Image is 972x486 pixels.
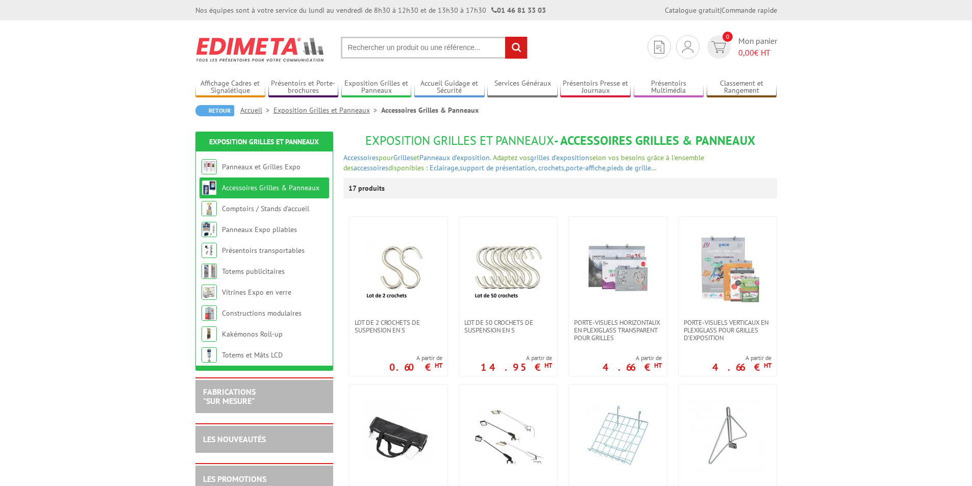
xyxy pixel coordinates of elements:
[222,225,297,234] a: Panneaux Expo pliables
[222,350,283,360] a: Totems et Mâts LCD
[481,354,552,362] span: A partir de
[413,153,419,162] span: et
[472,400,544,471] img: SPOTS LAMPES LED PUISSANTS POUR GRILLES & PANNEAUX d'exposition
[544,361,552,370] sup: HT
[341,37,528,59] input: Rechercher un produit ou une référence...
[566,163,606,172] a: porte-affiche
[654,41,664,54] img: devis rapide
[354,163,388,172] a: accessoires
[711,41,726,53] img: devis rapide
[707,79,777,96] a: Classement et Rangement
[388,163,428,172] span: disponibles :
[472,232,544,303] img: Lot de 50 crochets de suspension en S
[343,153,704,172] font: , , , …
[490,153,530,162] span: . Adaptez vos
[240,106,273,115] a: Accueil
[634,79,704,96] a: Présentoirs Multimédia
[679,319,777,342] a: Porte-visuels verticaux en plexiglass pour grilles d'exposition
[764,361,771,370] sup: HT
[222,267,285,276] a: Totems publicitaires
[202,222,217,237] img: Panneaux Expo pliables
[222,309,302,318] a: Constructions modulaires
[654,361,662,370] sup: HT
[273,106,381,115] a: Exposition Grilles et Panneaux
[569,319,667,342] a: Porte-visuels horizontaux en plexiglass transparent pour grilles
[195,5,546,15] div: Nos équipes sont à votre service du lundi au vendredi de 8h30 à 12h30 et de 13h30 à 17h30
[222,162,301,171] a: Panneaux et Grilles Expo
[202,180,217,195] img: Accessoires Grilles & Panneaux
[574,319,662,342] span: Porte-visuels horizontaux en plexiglass transparent pour grilles
[603,364,662,370] p: 4.66 €
[202,243,217,258] img: Présentoirs transportables
[222,329,283,339] a: Kakémonos Roll-up
[222,183,319,192] a: Accessoires Grilles & Panneaux
[738,35,777,59] span: Mon panier
[379,153,393,162] span: pour
[363,400,434,471] img: Sac de rangement et transport pour spots
[363,232,434,303] img: Lot de 2 crochets de suspension en S
[202,264,217,279] img: Totems publicitaires
[414,79,485,96] a: Accueil Guidage et Sécurité
[341,79,412,96] a: Exposition Grilles et Panneaux
[350,319,447,334] a: Lot de 2 crochets de suspension en S
[203,387,256,406] a: FABRICATIONS"Sur Mesure"
[203,434,266,444] a: LES NOUVEAUTÉS
[355,319,442,334] span: Lot de 2 crochets de suspension en S
[607,163,651,172] a: pieds de grille
[582,232,654,303] img: Porte-visuels horizontaux en plexiglass transparent pour grilles
[665,6,720,15] a: Catalogue gratuit
[202,159,217,174] img: Panneaux et Grilles Expo
[464,319,552,334] span: Lot de 50 crochets de suspension en S
[705,35,777,59] a: devis rapide 0 Mon panier 0,00€ HT
[603,354,662,362] span: A partir de
[202,326,217,342] img: Kakémonos Roll-up
[419,153,490,162] a: Panneaux d'exposition
[203,474,266,484] a: LES PROMOTIONS
[343,134,777,147] h1: - Accessoires Grilles & Panneaux
[209,137,319,146] a: Exposition Grilles et Panneaux
[682,41,693,53] img: devis rapide
[343,153,379,162] a: Accessoires
[530,153,589,162] a: grilles d'exposition
[491,6,546,15] strong: 01 46 81 33 03
[389,364,442,370] p: 0.60 €
[459,319,557,334] a: Lot de 50 crochets de suspension en S
[505,37,527,59] input: rechercher
[665,5,777,15] div: |
[692,400,763,471] img: Pied adaptable pour toutes grilles d'exposition
[738,47,754,58] span: 0,00
[195,31,326,68] img: Edimeta
[222,246,305,255] a: Présentoirs transportables
[268,79,339,96] a: Présentoirs et Porte-brochures
[684,319,771,342] span: Porte-visuels verticaux en plexiglass pour grilles d'exposition
[460,163,535,172] a: support de présentation
[712,364,771,370] p: 4.66 €
[435,361,442,370] sup: HT
[712,354,771,362] span: A partir de
[195,79,266,96] a: Affichage Cadres et Signalétique
[195,105,234,116] a: Retour
[487,79,558,96] a: Services Généraux
[202,201,217,216] img: Comptoirs / Stands d'accueil
[381,105,479,115] li: Accessoires Grilles & Panneaux
[343,153,704,172] span: selon vos besoins grâce à l'ensemble des
[535,163,564,172] a: , crochets
[222,204,309,213] a: Comptoirs / Stands d'accueil
[481,364,552,370] p: 14.95 €
[202,305,217,321] img: Constructions modulaires
[202,285,217,300] img: Vitrines Expo en verre
[721,6,777,15] a: Commande rapide
[430,163,458,172] a: Eclairage
[393,153,413,162] a: Grilles
[222,288,291,297] a: Vitrines Expo en verre
[202,347,217,363] img: Totems et Mâts LCD
[582,400,654,471] img: Tablette inclinée blanche pour toutes les grilles d'exposition
[692,232,763,303] img: Porte-visuels verticaux en plexiglass pour grilles d'exposition
[738,47,777,59] span: € HT
[348,178,387,198] p: 17 produits
[722,32,733,42] span: 0
[389,354,442,362] span: A partir de
[365,133,554,148] span: Exposition Grilles et Panneaux
[560,79,631,96] a: Présentoirs Presse et Journaux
